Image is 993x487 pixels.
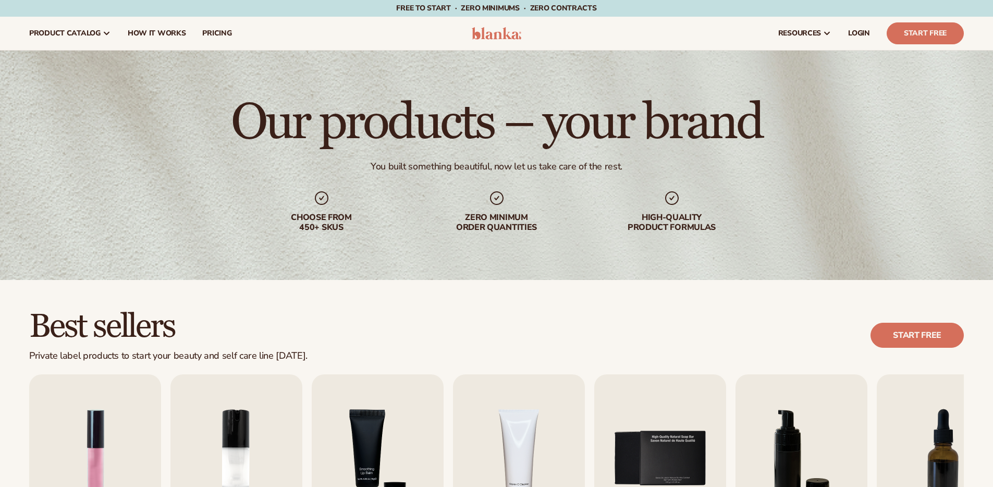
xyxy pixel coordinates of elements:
a: product catalog [21,17,119,50]
a: pricing [194,17,240,50]
a: resources [770,17,840,50]
h2: Best sellers [29,309,308,344]
div: You built something beautiful, now let us take care of the rest. [371,161,622,173]
h1: Our products – your brand [231,98,762,148]
img: logo [472,27,521,40]
span: Free to start · ZERO minimums · ZERO contracts [396,3,596,13]
span: resources [778,29,821,38]
a: How It Works [119,17,194,50]
div: High-quality product formulas [605,213,739,233]
a: Start free [871,323,964,348]
span: LOGIN [848,29,870,38]
div: Zero minimum order quantities [430,213,563,233]
span: pricing [202,29,231,38]
div: Private label products to start your beauty and self care line [DATE]. [29,350,308,362]
span: product catalog [29,29,101,38]
span: How It Works [128,29,186,38]
a: Start Free [887,22,964,44]
a: LOGIN [840,17,878,50]
div: Choose from 450+ Skus [255,213,388,233]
